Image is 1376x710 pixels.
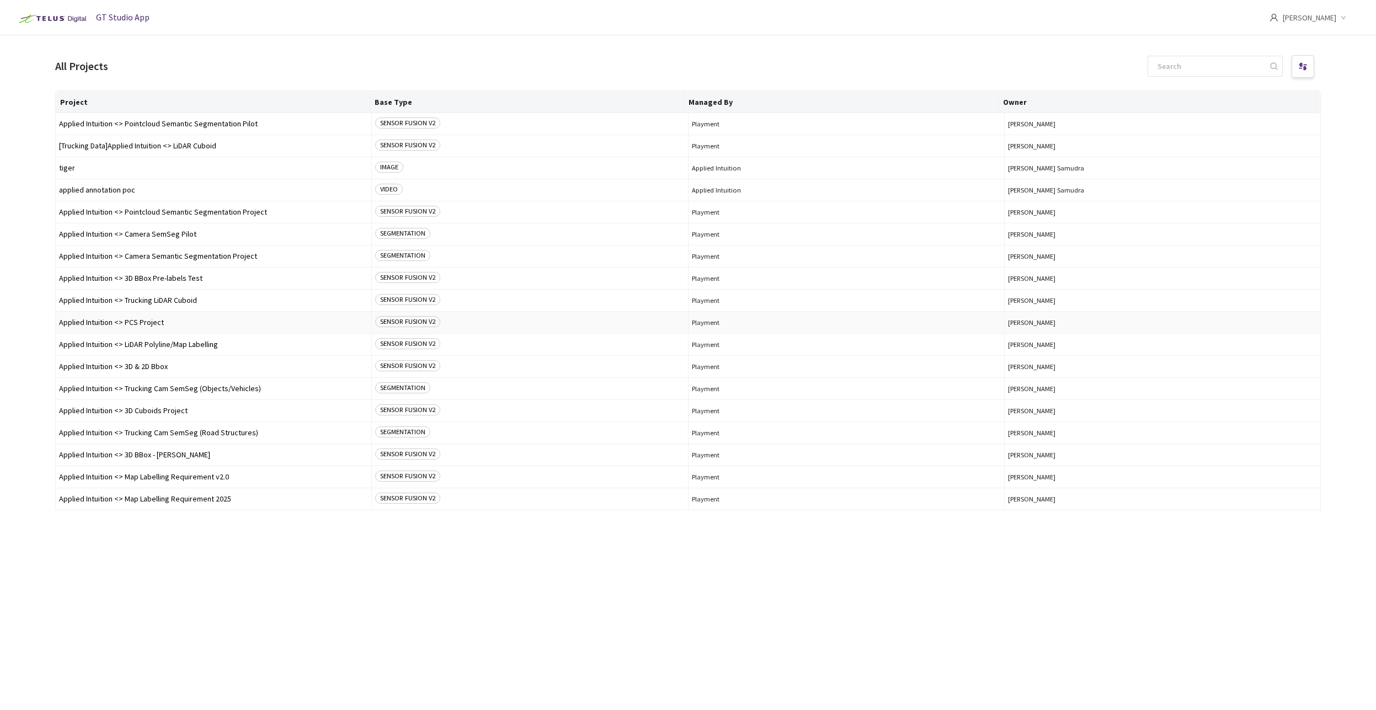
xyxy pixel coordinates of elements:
[1270,13,1278,22] span: user
[692,362,1001,371] span: Playment
[1008,451,1317,459] span: [PERSON_NAME]
[692,230,1001,238] span: Playment
[1008,252,1317,260] span: [PERSON_NAME]
[692,340,1001,349] span: Playment
[1008,385,1317,393] span: [PERSON_NAME]
[692,473,1001,481] span: Playment
[375,118,440,129] span: SENSOR FUSION V2
[375,471,440,482] span: SENSOR FUSION V2
[684,91,999,113] th: Managed By
[59,208,368,216] span: Applied Intuition <> Pointcloud Semantic Segmentation Project
[1341,15,1346,20] span: down
[1008,186,1317,194] span: [PERSON_NAME] Samudra
[59,120,368,128] span: Applied Intuition <> Pointcloud Semantic Segmentation Pilot
[96,12,150,23] span: GT Studio App
[59,451,368,459] span: Applied Intuition <> 3D BBox - [PERSON_NAME]
[1008,407,1317,415] span: [PERSON_NAME]
[692,318,1001,327] span: Playment
[692,274,1001,282] span: Playment
[375,404,440,415] span: SENSOR FUSION V2
[375,382,430,393] span: SEGMENTATION
[56,91,370,113] th: Project
[59,429,368,437] span: Applied Intuition <> Trucking Cam SemSeg (Road Structures)
[59,362,368,371] span: Applied Intuition <> 3D & 2D Bbox
[692,429,1001,437] span: Playment
[375,250,430,261] span: SEGMENTATION
[692,451,1001,459] span: Playment
[59,340,368,349] span: Applied Intuition <> LiDAR Polyline/Map Labelling
[59,385,368,393] span: Applied Intuition <> Trucking Cam SemSeg (Objects/Vehicles)
[692,385,1001,393] span: Playment
[375,184,403,195] span: VIDEO
[59,318,368,327] span: Applied Intuition <> PCS Project
[692,120,1001,128] span: Playment
[1008,164,1317,172] span: [PERSON_NAME] Samudra
[1008,296,1317,305] span: [PERSON_NAME]
[1008,230,1317,238] span: [PERSON_NAME]
[1008,362,1317,371] span: [PERSON_NAME]
[1151,56,1268,76] input: Search
[375,206,440,217] span: SENSOR FUSION V2
[59,473,368,481] span: Applied Intuition <> Map Labelling Requirement v2.0
[59,495,368,503] span: Applied Intuition <> Map Labelling Requirement 2025
[1008,495,1317,503] span: [PERSON_NAME]
[692,495,1001,503] span: Playment
[59,252,368,260] span: Applied Intuition <> Camera Semantic Segmentation Project
[375,426,430,437] span: SEGMENTATION
[375,140,440,151] span: SENSOR FUSION V2
[375,272,440,283] span: SENSOR FUSION V2
[692,407,1001,415] span: Playment
[1008,473,1317,481] span: [PERSON_NAME]
[692,296,1001,305] span: Playment
[375,294,440,305] span: SENSOR FUSION V2
[692,208,1001,216] span: Playment
[13,10,90,28] img: Telus
[375,449,440,460] span: SENSOR FUSION V2
[692,186,1001,194] span: Applied Intuition
[999,91,1313,113] th: Owner
[1008,340,1317,349] span: [PERSON_NAME]
[59,186,368,194] span: applied annotation poc
[59,274,368,282] span: Applied Intuition <> 3D BBox Pre-labels Test
[375,338,440,349] span: SENSOR FUSION V2
[1008,274,1317,282] span: [PERSON_NAME]
[59,164,368,172] span: tiger
[375,228,430,239] span: SEGMENTATION
[375,493,440,504] span: SENSOR FUSION V2
[375,316,440,327] span: SENSOR FUSION V2
[1008,318,1317,327] span: [PERSON_NAME]
[375,360,440,371] span: SENSOR FUSION V2
[59,407,368,415] span: Applied Intuition <> 3D Cuboids Project
[1008,429,1317,437] span: [PERSON_NAME]
[59,296,368,305] span: Applied Intuition <> Trucking LiDAR Cuboid
[59,142,368,150] span: [Trucking Data]Applied Intuition <> LiDAR Cuboid
[1008,120,1317,128] span: [PERSON_NAME]
[1008,208,1317,216] span: [PERSON_NAME]
[692,164,1001,172] span: Applied Intuition
[59,230,368,238] span: Applied Intuition <> Camera SemSeg Pilot
[375,162,403,173] span: IMAGE
[55,58,108,74] div: All Projects
[692,252,1001,260] span: Playment
[370,91,685,113] th: Base Type
[1008,142,1317,150] span: [PERSON_NAME]
[692,142,1001,150] span: Playment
